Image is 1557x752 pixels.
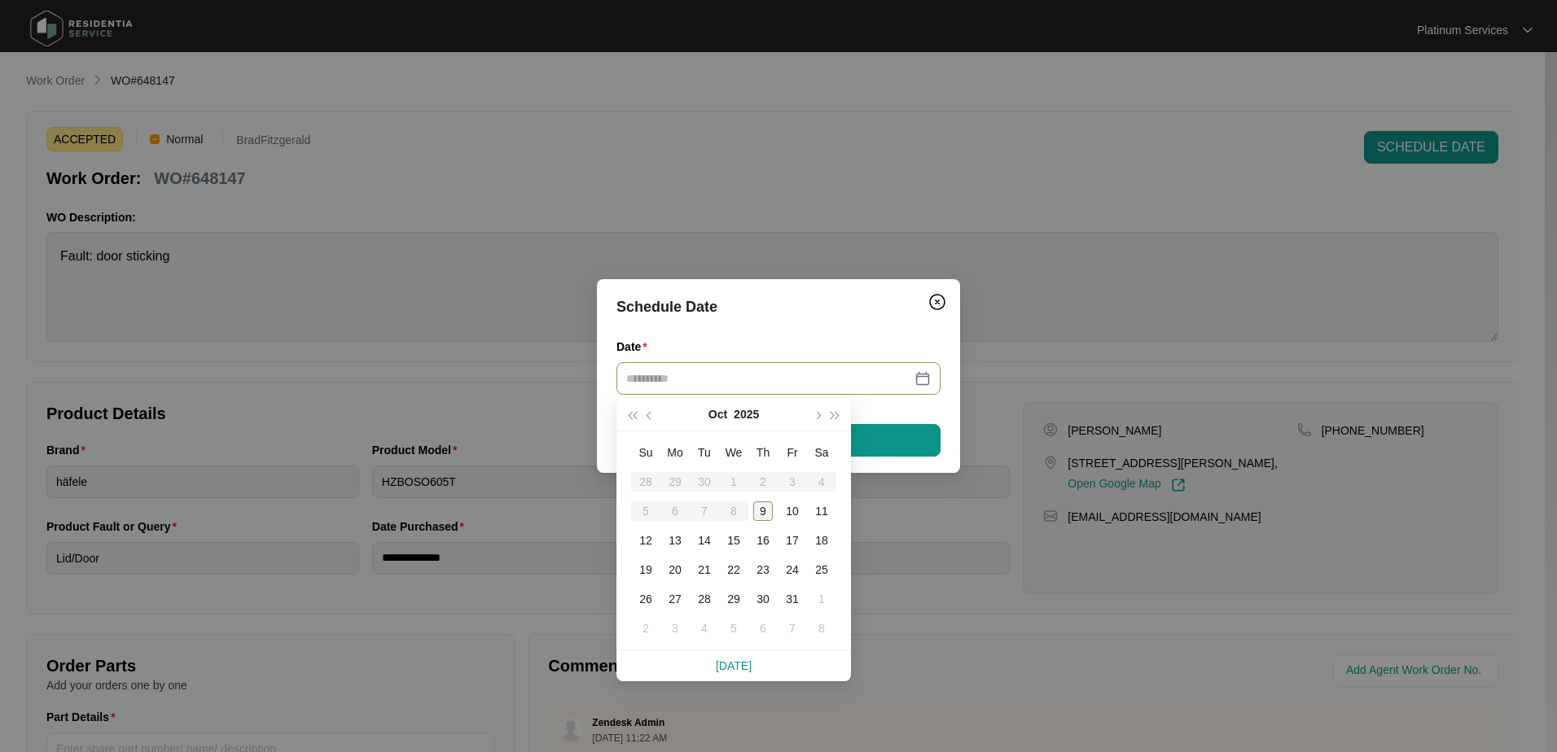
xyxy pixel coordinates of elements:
[631,555,660,584] td: 2025-10-19
[724,589,743,609] div: 29
[783,589,802,609] div: 31
[636,619,656,638] div: 2
[807,526,836,555] td: 2025-10-18
[807,555,836,584] td: 2025-10-25
[928,292,947,312] img: closeCircle
[616,339,654,355] label: Date
[631,584,660,614] td: 2025-10-26
[778,526,807,555] td: 2025-10-17
[616,295,941,318] div: Schedule Date
[690,438,719,467] th: Tu
[660,614,690,643] td: 2025-11-03
[724,619,743,638] div: 5
[665,531,685,550] div: 13
[724,560,743,579] div: 22
[695,589,714,609] div: 28
[812,531,831,550] div: 18
[636,531,656,550] div: 12
[719,438,748,467] th: We
[690,584,719,614] td: 2025-10-28
[778,584,807,614] td: 2025-10-31
[626,369,911,387] input: Date
[748,584,778,614] td: 2025-10-30
[660,526,690,555] td: 2025-10-13
[631,614,660,643] td: 2025-11-02
[778,438,807,467] th: Fr
[812,589,831,609] div: 1
[812,619,831,638] div: 8
[734,398,759,431] button: 2025
[660,584,690,614] td: 2025-10-27
[690,555,719,584] td: 2025-10-21
[807,496,836,526] td: 2025-10-11
[783,531,802,550] div: 17
[812,560,831,579] div: 25
[783,560,802,579] div: 24
[719,526,748,555] td: 2025-10-15
[636,589,656,609] div: 26
[665,619,685,638] div: 3
[665,560,685,579] div: 20
[753,560,773,579] div: 23
[631,526,660,555] td: 2025-10-12
[812,501,831,521] div: 11
[719,584,748,614] td: 2025-10-29
[716,659,752,672] a: [DATE]
[695,531,714,550] div: 14
[778,555,807,584] td: 2025-10-24
[690,526,719,555] td: 2025-10-14
[748,438,778,467] th: Th
[708,398,727,431] button: Oct
[719,555,748,584] td: 2025-10-22
[753,619,773,638] div: 6
[778,496,807,526] td: 2025-10-10
[695,560,714,579] div: 21
[665,589,685,609] div: 27
[753,531,773,550] div: 16
[807,584,836,614] td: 2025-11-01
[660,555,690,584] td: 2025-10-20
[636,560,656,579] div: 19
[719,614,748,643] td: 2025-11-05
[783,619,802,638] div: 7
[807,614,836,643] td: 2025-11-08
[753,589,773,609] div: 30
[748,614,778,643] td: 2025-11-06
[695,619,714,638] div: 4
[660,438,690,467] th: Mo
[753,501,773,521] div: 9
[924,289,950,315] button: Close
[748,496,778,526] td: 2025-10-09
[807,438,836,467] th: Sa
[778,614,807,643] td: 2025-11-07
[748,555,778,584] td: 2025-10-23
[783,501,802,521] div: 10
[631,438,660,467] th: Su
[690,614,719,643] td: 2025-11-04
[724,531,743,550] div: 15
[748,526,778,555] td: 2025-10-16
